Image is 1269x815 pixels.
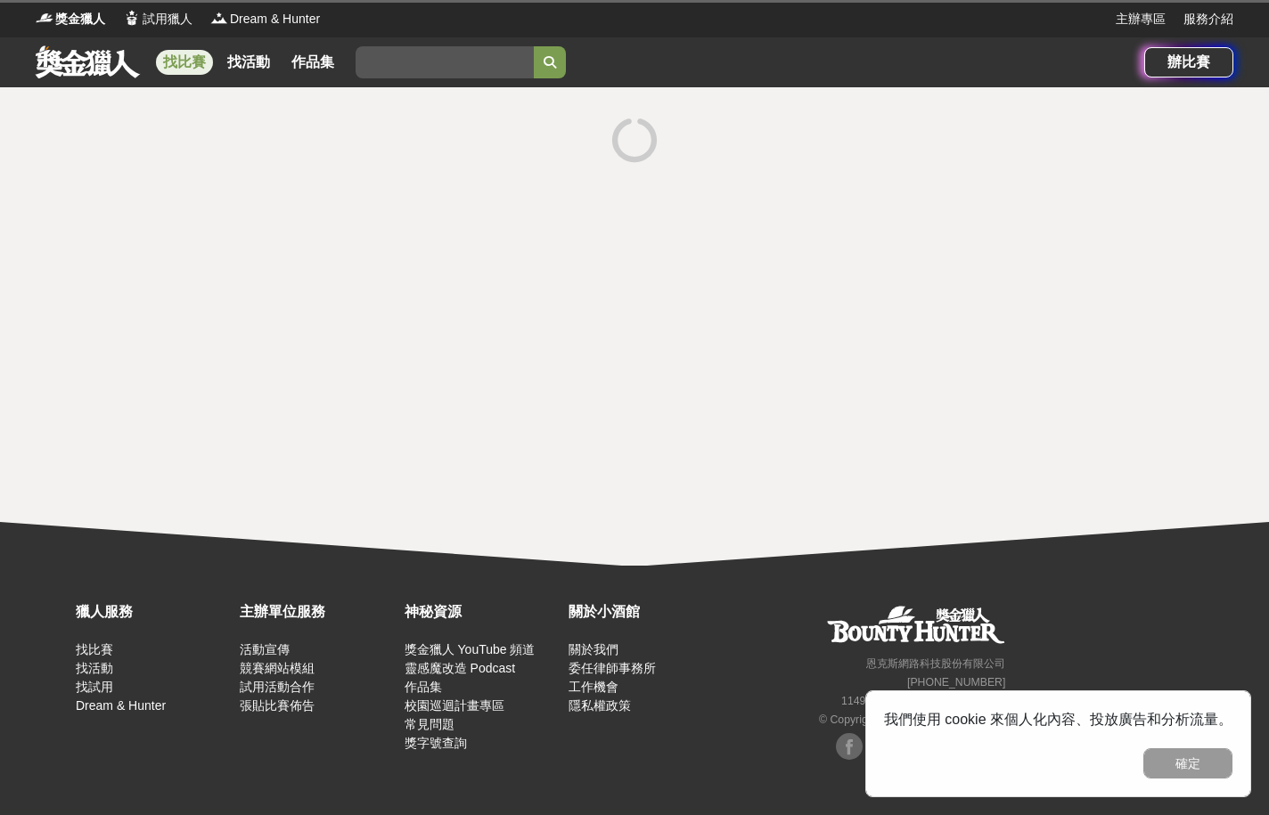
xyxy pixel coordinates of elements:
[569,680,618,694] a: 工作機會
[230,10,320,29] span: Dream & Hunter
[866,657,1005,670] small: 恩克斯網路科技股份有限公司
[156,50,213,75] a: 找比賽
[76,601,231,623] div: 獵人服務
[143,10,192,29] span: 試用獵人
[240,661,315,675] a: 競賽網站模組
[405,717,454,731] a: 常見問題
[1143,748,1232,778] button: 確定
[76,642,113,656] a: 找比賽
[210,10,320,29] a: LogoDream & Hunter
[569,642,618,656] a: 關於我們
[55,10,105,29] span: 獎金獵人
[76,680,113,694] a: 找試用
[405,680,442,694] a: 作品集
[284,50,341,75] a: 作品集
[220,50,277,75] a: 找活動
[210,9,228,27] img: Logo
[405,661,515,675] a: 靈感魔改造 Podcast
[405,601,560,623] div: 神秘資源
[569,698,631,713] a: 隱私權政策
[907,676,1005,689] small: [PHONE_NUMBER]
[1144,47,1233,77] a: 辦比賽
[405,736,467,750] a: 獎字號查詢
[884,712,1232,727] span: 我們使用 cookie 來個人化內容、投放廣告和分析流量。
[569,661,656,675] a: 委任律師事務所
[569,601,724,623] div: 關於小酒館
[836,733,863,760] img: Facebook
[819,713,1005,726] small: © Copyright 2025 . All Rights Reserved.
[405,642,536,656] a: 獎金獵人 YouTube 頻道
[36,10,105,29] a: Logo獎金獵人
[1116,10,1166,29] a: 主辦專區
[36,9,53,27] img: Logo
[240,642,290,656] a: 活動宣傳
[240,680,315,694] a: 試用活動合作
[405,698,504,713] a: 校園巡迴計畫專區
[240,601,395,623] div: 主辦單位服務
[76,698,166,713] a: Dream & Hunter
[1183,10,1233,29] a: 服務介紹
[240,698,315,713] a: 張貼比賽佈告
[841,695,1005,707] small: 11494 [STREET_ADDRESS] 3 樓
[123,9,141,27] img: Logo
[76,661,113,675] a: 找活動
[123,10,192,29] a: Logo試用獵人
